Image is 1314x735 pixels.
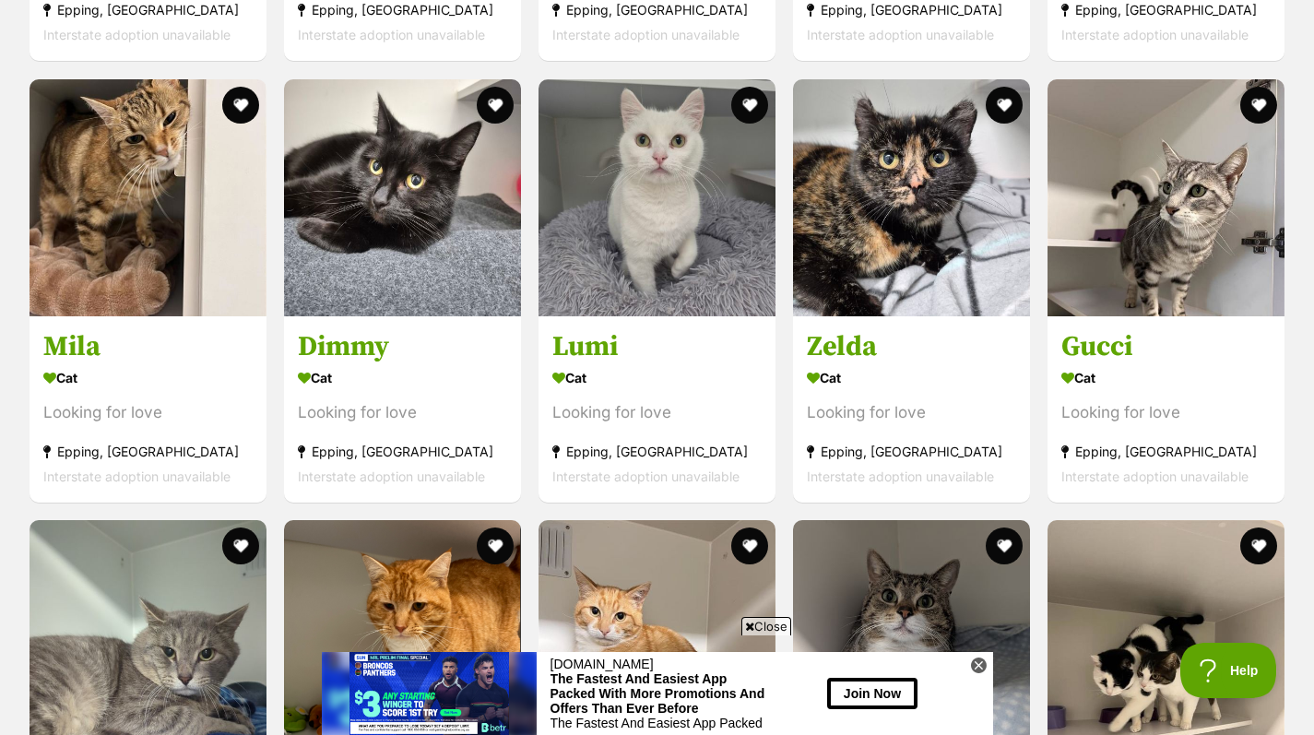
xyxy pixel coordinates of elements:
div: Cat [807,364,1016,391]
span: Interstate adoption unavailable [552,28,740,43]
span: Interstate adoption unavailable [298,28,485,43]
img: Mila [30,79,266,316]
span: Interstate adoption unavailable [43,468,231,484]
button: favourite [477,528,514,564]
div: Cat [1061,364,1271,391]
div: The Fastest And Easiest App Packed With More Promotions And Offers Than Ever Before [229,19,444,64]
button: favourite [477,87,514,124]
span: Interstate adoption unavailable [807,468,994,484]
span: Interstate adoption unavailable [807,28,994,43]
div: Epping, [GEOGRAPHIC_DATA] [1061,439,1271,464]
div: Looking for love [43,400,253,425]
h3: Dimmy [298,329,507,364]
img: Lumi [539,79,775,316]
a: Mila Cat Looking for love Epping, [GEOGRAPHIC_DATA] Interstate adoption unavailable favourite [30,315,266,503]
h3: Mila [43,329,253,364]
button: favourite [1240,87,1277,124]
button: favourite [1240,528,1277,564]
button: favourite [731,87,768,124]
a: Dimmy Cat Looking for love Epping, [GEOGRAPHIC_DATA] Interstate adoption unavailable favourite [284,315,521,503]
a: Lumi Cat Looking for love Epping, [GEOGRAPHIC_DATA] Interstate adoption unavailable favourite [539,315,775,503]
img: Dimmy [284,79,521,316]
span: Interstate adoption unavailable [1061,28,1249,43]
div: Cat [298,364,507,391]
img: Gucci [1048,79,1284,316]
div: Cat [552,364,762,391]
span: Close [741,617,791,635]
h3: Lumi [552,329,762,364]
button: favourite [986,87,1023,124]
div: The Fastest And Easiest App Packed With More Promotions And Offers Than Ever Before. The New betr... [229,64,444,93]
div: Cat [43,364,253,391]
div: Epping, [GEOGRAPHIC_DATA] [298,439,507,464]
div: Looking for love [807,400,1016,425]
h3: Zelda [807,329,1016,364]
div: [DOMAIN_NAME] [229,5,444,19]
span: Interstate adoption unavailable [43,28,231,43]
div: Looking for love [1061,400,1271,425]
button: favourite [731,528,768,564]
span: Interstate adoption unavailable [1061,468,1249,484]
span: Interstate adoption unavailable [552,468,740,484]
a: Gucci Cat Looking for love Epping, [GEOGRAPHIC_DATA] Interstate adoption unavailable favourite [1048,315,1284,503]
span: Interstate adoption unavailable [298,468,485,484]
button: favourite [222,87,259,124]
div: Epping, [GEOGRAPHIC_DATA] [552,439,762,464]
iframe: Help Scout Beacon - Open [1180,643,1277,698]
iframe: Advertisement [322,643,993,726]
div: Looking for love [552,400,762,425]
h3: Gucci [1061,329,1271,364]
img: Zelda [793,79,1030,316]
div: Epping, [GEOGRAPHIC_DATA] [43,439,253,464]
button: favourite [986,528,1023,564]
a: Zelda Cat Looking for love Epping, [GEOGRAPHIC_DATA] Interstate adoption unavailable favourite [793,315,1030,503]
button: Join Now [505,26,596,56]
div: Epping, [GEOGRAPHIC_DATA] [807,439,1016,464]
div: Looking for love [298,400,507,425]
button: favourite [222,528,259,564]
